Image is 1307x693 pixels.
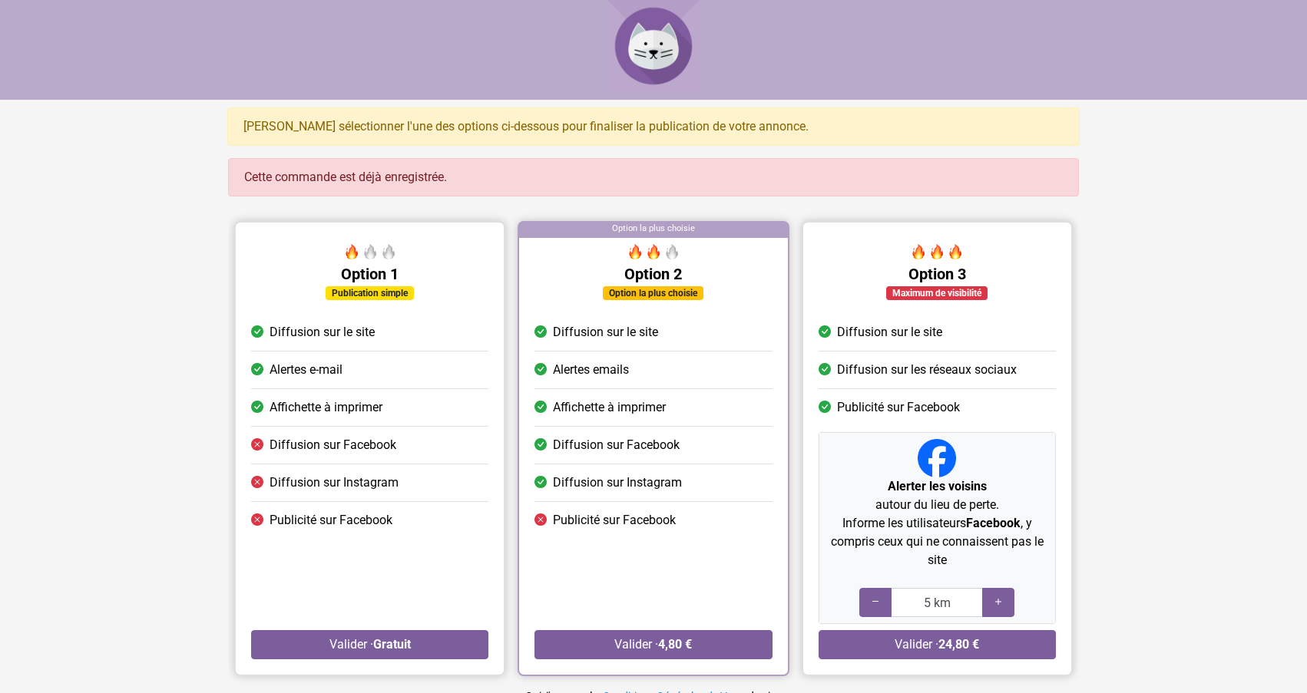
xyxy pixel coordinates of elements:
button: Valider ·4,80 € [534,630,772,659]
span: Diffusion sur Instagram [270,474,399,492]
span: Alertes emails [553,361,629,379]
div: Option la plus choisie [519,223,787,238]
span: Diffusion sur Instagram [553,474,682,492]
span: Diffusion sur Facebook [553,436,680,454]
div: Option la plus choisie [603,286,703,300]
div: Cette commande est déjà enregistrée. [228,158,1079,196]
span: Diffusion sur le site [837,323,942,342]
strong: Gratuit [373,637,411,652]
h5: Option 3 [819,265,1056,283]
div: [PERSON_NAME] sélectionner l'une des options ci-dessous pour finaliser la publication de votre an... [227,107,1080,146]
p: Informe les utilisateurs , y compris ceux qui ne connaissent pas le site [826,514,1049,569]
span: Alertes e-mail [270,361,342,379]
img: Facebook [918,439,956,477]
span: Diffusion sur le site [553,323,658,342]
strong: Facebook [966,516,1021,530]
strong: 4,80 € [658,637,692,652]
span: Publicité sur Facebook [270,511,392,530]
h5: Option 1 [251,265,488,283]
span: Affichette à imprimer [553,398,666,417]
button: Valider ·Gratuit [251,630,488,659]
div: Publication simple [326,286,414,300]
div: Maximum de visibilité [886,286,988,300]
h5: Option 2 [534,265,772,283]
p: autour du lieu de perte. [826,477,1049,514]
span: Publicité sur Facebook [553,511,676,530]
button: Valider ·24,80 € [819,630,1056,659]
strong: Alerter les voisins [888,479,987,493]
span: Affichette à imprimer [270,398,382,417]
span: Diffusion sur le site [270,323,375,342]
span: Diffusion sur Facebook [270,436,396,454]
span: Diffusion sur les réseaux sociaux [837,361,1017,379]
span: Publicité sur Facebook [837,398,960,417]
strong: 24,80 € [938,637,979,652]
